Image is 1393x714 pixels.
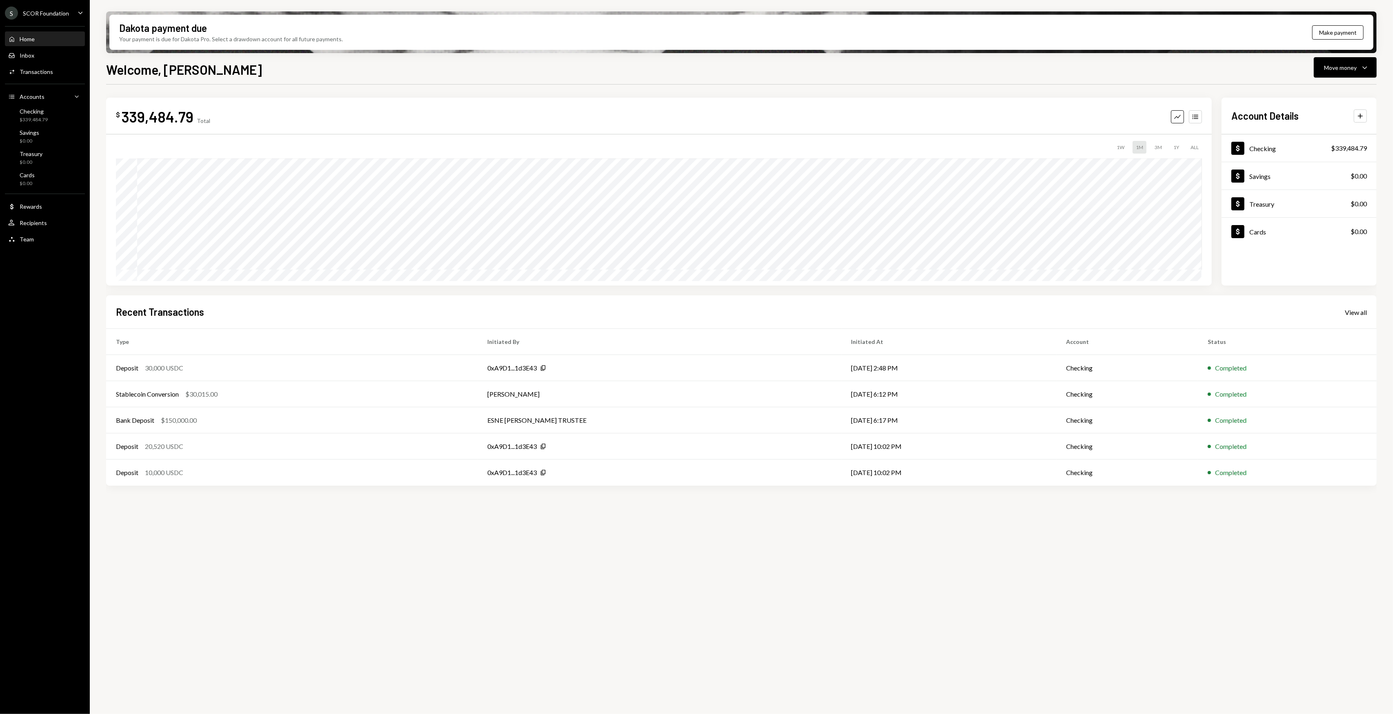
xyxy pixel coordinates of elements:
a: Cards$0.00 [5,169,85,189]
div: 0xA9D1...1d3E43 [487,468,537,477]
a: Treasury$0.00 [5,148,85,167]
td: Checking [1057,407,1198,433]
div: Completed [1215,415,1246,425]
div: Inbox [20,52,34,59]
div: Treasury [1249,200,1274,208]
td: [DATE] 10:02 PM [842,460,1057,486]
a: Savings$0.00 [1222,162,1377,190]
a: Cards$0.00 [1222,218,1377,245]
div: Recipients [20,219,47,226]
div: S [5,7,18,20]
div: $30,015.00 [185,389,218,399]
div: 1Y [1170,141,1182,154]
a: Inbox [5,48,85,62]
td: [DATE] 6:17 PM [842,407,1057,433]
div: Rewards [20,203,42,210]
a: Checking$339,484.79 [5,105,85,125]
div: 339,484.79 [122,107,193,126]
div: ALL [1187,141,1202,154]
div: $0.00 [20,138,39,145]
td: Checking [1057,460,1198,486]
td: [DATE] 2:48 PM [842,355,1057,381]
div: $ [116,111,120,119]
a: View all [1345,308,1367,317]
button: Make payment [1312,25,1364,40]
div: Savings [1249,172,1271,180]
div: $0.00 [1351,171,1367,181]
a: Checking$339,484.79 [1222,134,1377,162]
div: SCOR Foundation [23,10,69,17]
div: $0.00 [20,180,35,187]
div: $0.00 [20,159,42,166]
div: Team [20,236,34,243]
a: Recipients [5,215,85,230]
a: Home [5,31,85,46]
div: 10,000 USDC [145,468,183,477]
div: Checking [1249,145,1276,152]
td: Checking [1057,433,1198,460]
td: Checking [1057,355,1198,381]
div: 30,000 USDC [145,363,183,373]
div: $150,000.00 [161,415,197,425]
div: Total [197,117,210,124]
div: Move money [1324,63,1357,72]
div: Completed [1215,389,1246,399]
div: $339,484.79 [1331,143,1367,153]
td: [DATE] 6:12 PM [842,381,1057,407]
th: Initiated At [842,329,1057,355]
div: $0.00 [1351,199,1367,209]
div: 20,520 USDC [145,442,183,451]
div: 0xA9D1...1d3E43 [487,442,537,451]
button: Move money [1314,57,1377,78]
div: Deposit [116,468,138,477]
h2: Recent Transactions [116,305,204,319]
div: Deposit [116,442,138,451]
div: $339,484.79 [20,116,48,123]
div: Home [20,36,35,42]
td: Checking [1057,381,1198,407]
a: Treasury$0.00 [1222,190,1377,217]
a: Rewards [5,199,85,214]
div: Bank Deposit [116,415,154,425]
div: Deposit [116,363,138,373]
th: Status [1198,329,1377,355]
h1: Welcome, [PERSON_NAME] [106,61,262,78]
td: ESNE [PERSON_NAME] TRUSTEE [478,407,842,433]
div: Cards [20,172,35,178]
div: Accounts [20,93,44,100]
div: View all [1345,308,1367,317]
a: Transactions [5,64,85,79]
div: Stablecoin Conversion [116,389,179,399]
div: Transactions [20,68,53,75]
div: 1W [1113,141,1128,154]
div: 1M [1133,141,1146,154]
a: Savings$0.00 [5,127,85,146]
th: Type [106,329,478,355]
div: 0xA9D1...1d3E43 [487,363,537,373]
a: Accounts [5,89,85,104]
div: Completed [1215,468,1246,477]
div: $0.00 [1351,227,1367,237]
h2: Account Details [1231,109,1299,123]
div: Completed [1215,363,1246,373]
div: Completed [1215,442,1246,451]
a: Team [5,232,85,246]
div: Dakota payment due [119,21,207,35]
div: 3M [1151,141,1165,154]
div: Savings [20,129,39,136]
td: [PERSON_NAME] [478,381,842,407]
div: Checking [20,108,48,115]
div: Cards [1249,228,1266,236]
td: [DATE] 10:02 PM [842,433,1057,460]
th: Account [1057,329,1198,355]
div: Your payment is due for Dakota Pro. Select a drawdown account for all future payments. [119,35,343,43]
div: Treasury [20,150,42,157]
th: Initiated By [478,329,842,355]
